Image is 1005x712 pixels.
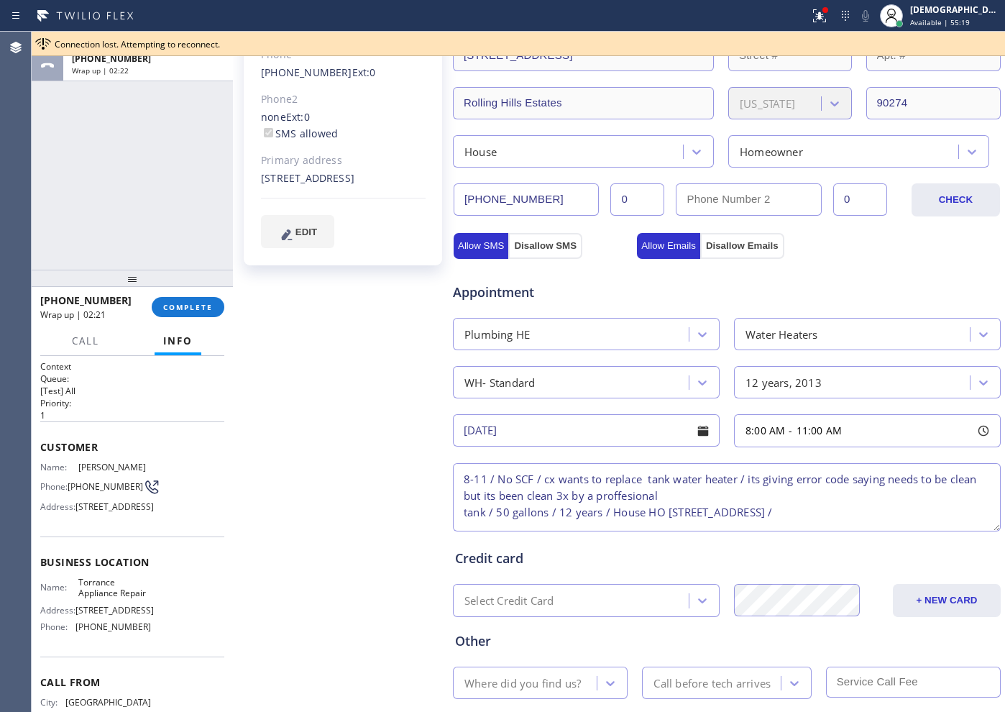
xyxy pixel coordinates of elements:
[789,424,792,437] span: -
[163,302,213,312] span: COMPLETE
[454,233,508,259] button: Allow SMS
[40,397,224,409] h2: Priority:
[676,183,821,216] input: Phone Number 2
[286,110,310,124] span: Ext: 0
[40,309,106,321] span: Wrap up | 02:21
[75,501,154,512] span: [STREET_ADDRESS]
[163,334,193,347] span: Info
[455,631,999,651] div: Other
[745,374,822,391] div: 12 years, 2013
[464,143,497,160] div: House
[453,283,633,302] span: Appointment
[740,143,803,160] div: Homeowner
[63,327,108,355] button: Call
[75,605,154,616] span: [STREET_ADDRESS]
[40,501,75,512] span: Address:
[72,53,151,65] span: [PHONE_NUMBER]
[40,621,75,632] span: Phone:
[637,233,700,259] button: Allow Emails
[55,38,220,50] span: Connection lost. Attempting to reconnect.
[40,582,78,593] span: Name:
[464,675,581,691] div: Where did you find us?
[508,233,582,259] button: Disallow SMS
[352,65,376,79] span: Ext: 0
[454,183,599,216] input: Phone Number
[40,440,224,454] span: Customer
[40,293,132,307] span: [PHONE_NUMBER]
[893,584,1001,617] button: + NEW CARD
[261,109,426,142] div: none
[910,4,1001,16] div: [DEMOGRAPHIC_DATA][PERSON_NAME]
[40,555,224,569] span: Business location
[40,385,224,397] p: [Test] All
[65,697,151,708] span: [GEOGRAPHIC_DATA]
[72,65,129,76] span: Wrap up | 02:22
[910,17,970,27] span: Available | 55:19
[745,424,785,437] span: 8:00 AM
[833,183,887,216] input: Ext. 2
[826,667,1001,698] input: Service Call Fee
[295,227,317,237] span: EDIT
[72,334,99,347] span: Call
[40,675,224,689] span: Call From
[797,424,843,437] span: 11:00 AM
[261,65,352,79] a: [PHONE_NUMBER]
[464,374,535,391] div: WH- Standard
[78,577,150,599] span: Torrance Appliance Repair
[261,152,426,169] div: Primary address
[745,326,818,342] div: Water Heaters
[464,593,554,609] div: Select Credit Card
[40,697,65,708] span: City:
[40,373,224,385] h2: Queue:
[261,215,334,248] button: EDIT
[464,326,530,342] div: Plumbing HE
[261,91,426,108] div: Phone2
[40,360,224,373] h1: Context
[78,462,150,473] span: [PERSON_NAME]
[653,675,771,691] div: Call before tech arrives
[40,481,68,492] span: Phone:
[453,463,1001,531] textarea: 8-11 / No SCF / cx wants to replace tank water heater / its giving error code saying needs to be ...
[912,183,1000,216] button: CHECK
[700,233,784,259] button: Disallow Emails
[261,170,426,187] div: [STREET_ADDRESS]
[68,481,143,492] span: [PHONE_NUMBER]
[453,87,714,119] input: City
[40,409,224,421] p: 1
[610,183,664,216] input: Ext.
[40,605,75,616] span: Address:
[453,414,720,447] input: - choose date -
[855,6,876,26] button: Mute
[264,128,273,137] input: SMS allowed
[866,87,1001,119] input: ZIP
[75,621,151,632] span: [PHONE_NUMBER]
[155,327,201,355] button: Info
[261,127,338,140] label: SMS allowed
[152,297,224,317] button: COMPLETE
[455,549,999,568] div: Credit card
[40,462,78,473] span: Name:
